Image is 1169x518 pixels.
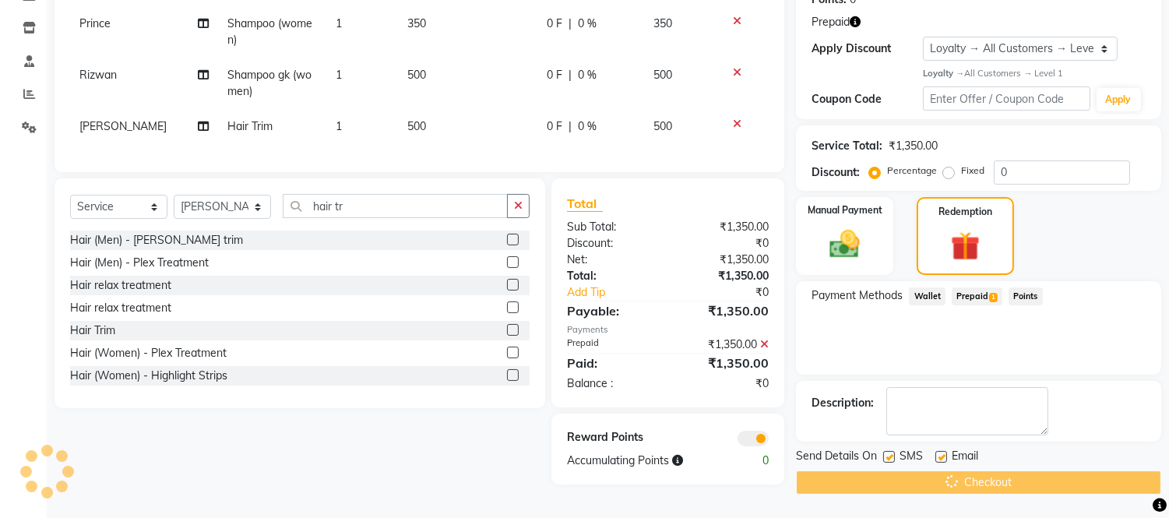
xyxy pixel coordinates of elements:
label: Percentage [887,164,937,178]
span: Prince [79,16,111,30]
div: Payable: [555,301,668,320]
div: ₹1,350.00 [668,337,781,353]
span: | [569,67,572,83]
div: Prepaid [555,337,668,353]
input: Search or Scan [283,194,508,218]
button: Apply [1097,88,1141,111]
span: 1 [336,119,342,133]
div: Description: [812,395,874,411]
div: Hair (Men) - [PERSON_NAME] trim [70,232,243,248]
label: Fixed [961,164,984,178]
span: | [569,118,572,135]
div: ₹1,350.00 [668,268,781,284]
div: Service Total: [812,138,882,154]
span: Prepaid [952,287,1002,305]
label: Manual Payment [808,203,882,217]
span: 500 [407,68,426,82]
span: Send Details On [796,448,877,467]
span: Email [952,448,978,467]
div: Hair Trim [70,322,115,339]
span: 0 F [547,16,562,32]
div: Hair (Women) - Highlight Strips [70,368,227,384]
div: Discount: [812,164,860,181]
div: Hair relax treatment [70,277,171,294]
span: Shampoo (women) [228,16,313,47]
a: Add Tip [555,284,687,301]
div: Total: [555,268,668,284]
div: ₹0 [668,235,781,252]
span: 500 [654,68,673,82]
span: [PERSON_NAME] [79,119,167,133]
span: 0 F [547,118,562,135]
div: Hair relax treatment [70,300,171,316]
div: Hair (Women) - Plex Treatment [70,345,227,361]
div: Reward Points [555,429,668,446]
span: | [569,16,572,32]
span: 1 [989,293,998,302]
span: 1 [336,16,342,30]
div: ₹1,350.00 [668,354,781,372]
input: Enter Offer / Coupon Code [923,86,1090,111]
img: _cash.svg [820,227,869,262]
div: ₹1,350.00 [889,138,938,154]
span: 500 [407,119,426,133]
span: 0 % [578,67,597,83]
span: 350 [654,16,673,30]
span: Hair Trim [228,119,273,133]
span: Payment Methods [812,287,903,304]
div: Accumulating Points [555,453,724,469]
div: Balance : [555,375,668,392]
div: ₹1,350.00 [668,219,781,235]
div: Apply Discount [812,41,923,57]
div: ₹0 [668,375,781,392]
div: Net: [555,252,668,268]
span: Wallet [909,287,945,305]
span: 350 [407,16,426,30]
div: Hair (Men) - Plex Treatment [70,255,209,271]
span: SMS [900,448,923,467]
div: Payments [567,323,769,337]
div: ₹0 [687,284,781,301]
img: _gift.svg [942,228,988,264]
div: Discount: [555,235,668,252]
div: 0 [724,453,780,469]
div: Paid: [555,354,668,372]
span: Points [1009,287,1043,305]
div: Coupon Code [812,91,923,107]
span: 1 [336,68,342,82]
span: Rizwan [79,68,117,82]
strong: Loyalty → [923,68,964,79]
div: Sub Total: [555,219,668,235]
span: Prepaid [812,14,850,30]
div: All Customers → Level 1 [923,67,1146,80]
span: 0 % [578,118,597,135]
div: ₹1,350.00 [668,301,781,320]
span: 0 % [578,16,597,32]
span: 500 [654,119,673,133]
span: 0 F [547,67,562,83]
span: Total [567,196,603,212]
div: ₹1,350.00 [668,252,781,268]
span: Shampoo gk (women) [228,68,312,98]
label: Redemption [938,205,992,219]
